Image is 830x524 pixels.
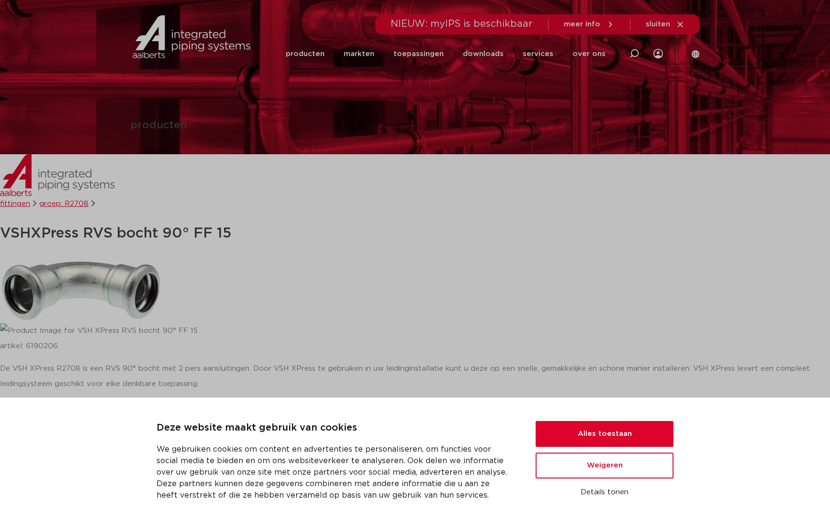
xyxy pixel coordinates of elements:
[130,120,187,131] h1: producten
[653,43,663,64] div: my IPS
[572,35,606,72] a: over ons
[523,35,553,72] a: services
[286,35,606,72] nav: Menu
[536,421,673,447] button: Alles toestaan
[391,19,533,29] span: NIEUW: myIPS is beschikbaar
[646,21,670,28] span: sluiten
[286,35,325,72] a: producten
[646,20,684,29] a: sluiten
[463,35,504,72] a: downloads
[157,444,513,501] p: We gebruiken cookies om content en advertenties te personaliseren, om functies voor social media ...
[536,453,673,478] button: Weigeren
[157,421,513,436] p: Deze website maakt gebruik van cookies
[564,21,600,28] span: meer info
[393,35,444,72] a: toepassingen
[536,484,673,501] button: Details tonen
[39,200,89,207] a: groep: R2708
[344,35,374,72] a: markten
[564,20,615,29] a: meer info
